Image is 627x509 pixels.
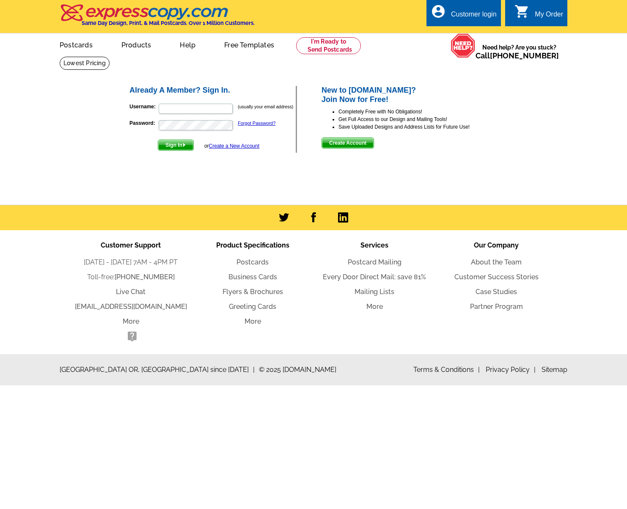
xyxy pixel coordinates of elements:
[322,138,374,148] span: Create Account
[211,34,288,54] a: Free Templates
[238,121,275,126] a: Forgot Password?
[476,43,563,60] span: Need help? Are you stuck?
[338,116,499,123] li: Get Full Access to our Design and Mailing Tools!
[476,51,559,60] span: Call
[60,10,255,26] a: Same Day Design, Print, & Mail Postcards. Over 1 Million Customers.
[82,20,255,26] h4: Same Day Design, Print, & Mail Postcards. Over 1 Million Customers.
[535,11,563,22] div: My Order
[129,86,296,95] h2: Already A Member? Sign In.
[245,317,261,325] a: More
[490,51,559,60] a: [PHONE_NUMBER]
[322,86,499,104] h2: New to [DOMAIN_NAME]? Join Now for Free!
[431,4,446,19] i: account_circle
[123,317,139,325] a: More
[470,303,523,311] a: Partner Program
[229,303,276,311] a: Greeting Cards
[182,143,186,147] img: button-next-arrow-white.png
[108,34,165,54] a: Products
[236,258,269,266] a: Postcards
[70,272,192,282] li: Toll-free:
[514,9,563,20] a: shopping_cart My Order
[360,241,388,249] span: Services
[223,288,283,296] a: Flyers & Brochures
[116,288,146,296] a: Live Chat
[228,273,277,281] a: Business Cards
[454,273,539,281] a: Customer Success Stories
[542,366,567,374] a: Sitemap
[158,140,193,150] span: Sign In
[129,103,158,110] label: Username:
[166,34,209,54] a: Help
[471,258,522,266] a: About the Team
[486,366,536,374] a: Privacy Policy
[70,257,192,267] li: [DATE] - [DATE] 7AM - 4PM PT
[259,365,336,375] span: © 2025 [DOMAIN_NAME]
[474,241,519,249] span: Our Company
[514,4,530,19] i: shopping_cart
[216,241,289,249] span: Product Specifications
[46,34,106,54] a: Postcards
[366,303,383,311] a: More
[338,108,499,116] li: Completely Free with No Obligations!
[451,11,497,22] div: Customer login
[238,104,293,109] small: (usually your email address)
[101,241,161,249] span: Customer Support
[323,273,426,281] a: Every Door Direct Mail: save 81%
[75,303,187,311] a: [EMAIL_ADDRESS][DOMAIN_NAME]
[451,33,476,58] img: help
[158,140,194,151] button: Sign In
[413,366,480,374] a: Terms & Conditions
[431,9,497,20] a: account_circle Customer login
[348,258,401,266] a: Postcard Mailing
[476,288,517,296] a: Case Studies
[60,365,255,375] span: [GEOGRAPHIC_DATA] OR, [GEOGRAPHIC_DATA] since [DATE]
[209,143,259,149] a: Create a New Account
[115,273,175,281] a: [PHONE_NUMBER]
[129,119,158,127] label: Password:
[322,138,374,149] button: Create Account
[355,288,394,296] a: Mailing Lists
[338,123,499,131] li: Save Uploaded Designs and Address Lists for Future Use!
[204,142,259,150] div: or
